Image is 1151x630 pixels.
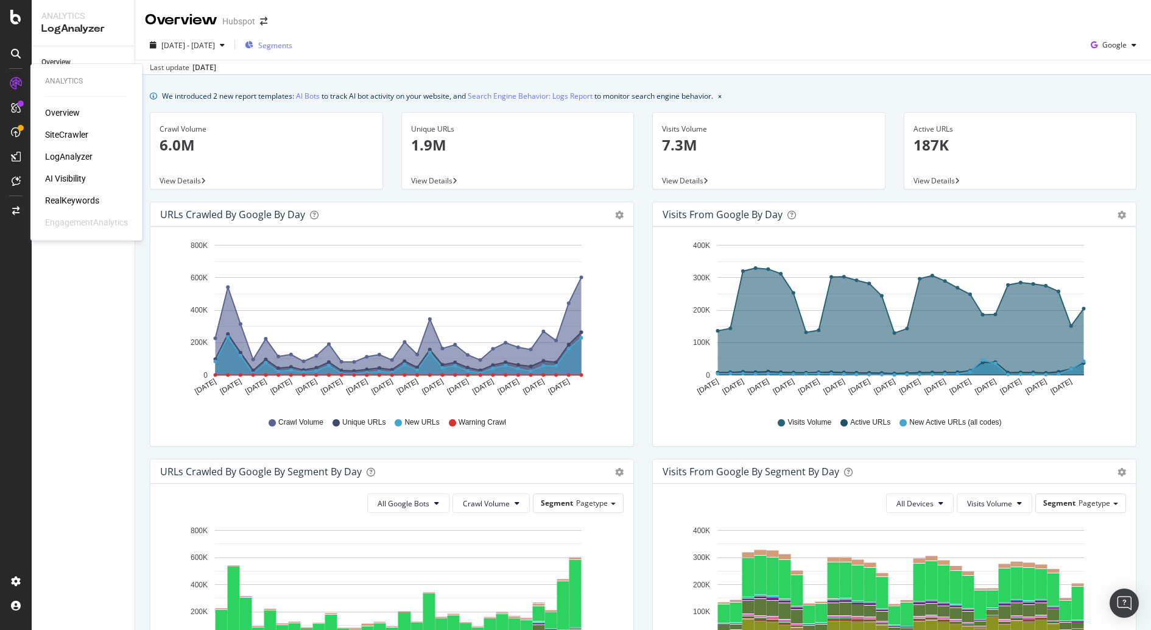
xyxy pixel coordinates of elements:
[1049,377,1074,396] text: [DATE]
[258,40,292,51] span: Segments
[160,175,201,186] span: View Details
[967,498,1012,509] span: Visits Volume
[269,377,294,396] text: [DATE]
[772,377,796,396] text: [DATE]
[191,607,208,616] text: 200K
[320,377,344,396] text: [DATE]
[948,377,973,396] text: [DATE]
[294,377,319,396] text: [DATE]
[459,417,506,428] span: Warning Crawl
[45,172,86,185] a: AI Visibility
[45,150,93,163] a: LogAnalyzer
[847,377,871,396] text: [DATE]
[1118,468,1126,476] div: gear
[45,129,88,141] div: SiteCrawler
[191,553,208,562] text: 600K
[160,236,618,406] svg: A chart.
[822,377,847,396] text: [DATE]
[1102,40,1127,50] span: Google
[203,371,208,380] text: 0
[896,498,934,509] span: All Devices
[345,377,369,396] text: [DATE]
[693,526,710,535] text: 400K
[161,40,215,51] span: [DATE] - [DATE]
[1110,589,1139,618] div: Open Intercom Messenger
[873,377,897,396] text: [DATE]
[244,377,268,396] text: [DATE]
[1086,35,1141,55] button: Google
[411,124,625,135] div: Unique URLs
[662,175,703,186] span: View Details
[446,377,470,396] text: [DATE]
[191,306,208,314] text: 400K
[145,10,217,30] div: Overview
[45,194,99,207] a: RealKeywords
[160,124,373,135] div: Crawl Volume
[662,124,876,135] div: Visits Volume
[909,417,1001,428] span: New Active URLs (all codes)
[886,494,954,513] button: All Devices
[45,76,128,87] div: Analytics
[367,494,449,513] button: All Google Bots
[706,371,710,380] text: 0
[913,135,1127,155] p: 187K
[222,15,255,27] div: Hubspot
[150,90,1136,102] div: info banner
[913,175,955,186] span: View Details
[191,339,208,347] text: 200K
[404,417,439,428] span: New URLs
[1118,211,1126,219] div: gear
[468,90,593,102] a: Search Engine Behavior: Logs Report
[191,526,208,535] text: 800K
[150,62,216,73] div: Last update
[45,216,128,228] div: EngagementAnalytics
[693,607,710,616] text: 100K
[41,22,125,36] div: LogAnalyzer
[145,35,230,55] button: [DATE] - [DATE]
[797,377,821,396] text: [DATE]
[41,56,126,69] a: Overview
[923,377,947,396] text: [DATE]
[1043,498,1075,508] span: Segment
[663,236,1121,406] svg: A chart.
[463,498,510,509] span: Crawl Volume
[850,417,890,428] span: Active URLs
[260,17,267,26] div: arrow-right-arrow-left
[160,135,373,155] p: 6.0M
[471,377,495,396] text: [DATE]
[191,241,208,250] text: 800K
[342,417,385,428] span: Unique URLs
[41,10,125,22] div: Analytics
[370,377,395,396] text: [DATE]
[663,208,783,221] div: Visits from Google by day
[160,465,362,478] div: URLs Crawled by Google By Segment By Day
[973,377,998,396] text: [DATE]
[547,377,571,396] text: [DATE]
[411,175,452,186] span: View Details
[662,135,876,155] p: 7.3M
[496,377,521,396] text: [DATE]
[278,417,323,428] span: Crawl Volume
[715,87,725,105] button: close banner
[452,494,530,513] button: Crawl Volume
[41,56,71,69] div: Overview
[721,377,745,396] text: [DATE]
[615,468,624,476] div: gear
[45,107,80,119] a: Overview
[693,339,710,347] text: 100K
[957,494,1032,513] button: Visits Volume
[191,274,208,282] text: 600K
[411,135,625,155] p: 1.9M
[420,377,445,396] text: [DATE]
[1024,377,1048,396] text: [DATE]
[193,377,217,396] text: [DATE]
[521,377,546,396] text: [DATE]
[913,124,1127,135] div: Active URLs
[693,553,710,562] text: 300K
